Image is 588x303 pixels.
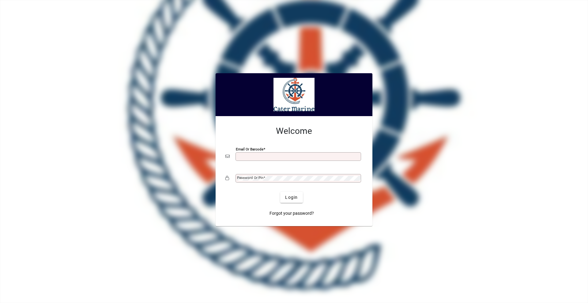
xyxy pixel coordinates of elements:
[267,208,316,219] a: Forgot your password?
[269,210,314,217] span: Forgot your password?
[237,176,263,180] mat-label: Password or Pin
[236,147,263,151] mat-label: Email or Barcode
[225,126,363,136] h2: Welcome
[280,192,303,203] button: Login
[285,194,298,201] span: Login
